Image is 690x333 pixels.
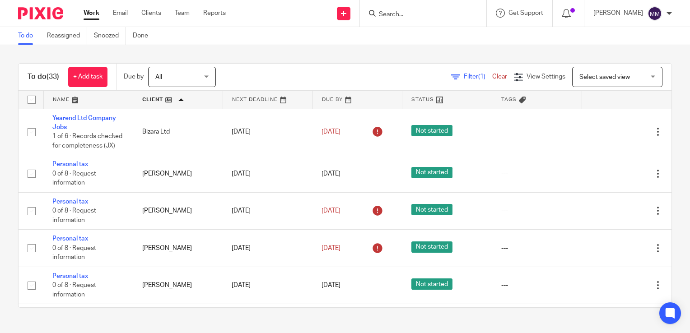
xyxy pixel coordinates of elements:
span: [DATE] [322,245,340,251]
a: Email [113,9,128,18]
td: [PERSON_NAME] [133,192,223,229]
span: View Settings [527,74,565,80]
td: [PERSON_NAME] [133,230,223,267]
span: All [155,74,162,80]
span: Not started [411,204,452,215]
span: [DATE] [322,208,340,214]
p: [PERSON_NAME] [593,9,643,18]
a: Done [133,27,155,45]
a: Personal tax [52,161,88,167]
div: --- [501,127,573,136]
td: Bizara Ltd [133,109,223,155]
a: Reports [203,9,226,18]
span: 0 of 8 · Request information [52,245,96,261]
span: (1) [478,74,485,80]
td: [DATE] [223,192,312,229]
td: [DATE] [223,109,312,155]
p: Due by [124,72,144,81]
span: Tags [501,97,517,102]
a: Clients [141,9,161,18]
span: Not started [411,125,452,136]
div: --- [501,281,573,290]
div: --- [501,169,573,178]
span: Select saved view [579,74,630,80]
h1: To do [28,72,59,82]
a: Personal tax [52,273,88,279]
span: 0 of 8 · Request information [52,282,96,298]
a: Work [84,9,99,18]
img: svg%3E [648,6,662,21]
span: [DATE] [322,282,340,288]
td: [PERSON_NAME] [133,267,223,304]
td: [DATE] [223,155,312,192]
a: Personal tax [52,236,88,242]
span: [DATE] [322,171,340,177]
a: Personal tax [52,199,88,205]
div: --- [501,244,573,253]
td: [DATE] [223,267,312,304]
td: [PERSON_NAME] [133,155,223,192]
span: Not started [411,241,452,253]
div: --- [501,206,573,215]
a: Snoozed [94,27,126,45]
span: 0 of 8 · Request information [52,208,96,223]
input: Search [378,11,459,19]
a: + Add task [68,67,107,87]
span: 0 of 8 · Request information [52,171,96,186]
span: (33) [47,73,59,80]
span: Not started [411,278,452,290]
a: Team [175,9,190,18]
span: Get Support [508,10,543,16]
span: Filter [464,74,492,80]
span: [DATE] [322,129,340,135]
span: 1 of 6 · Records checked for completeness (JX) [52,133,122,149]
a: Clear [492,74,507,80]
span: Not started [411,167,452,178]
td: [DATE] [223,230,312,267]
a: To do [18,27,40,45]
img: Pixie [18,7,63,19]
a: Reassigned [47,27,87,45]
a: Yearend Ltd Company Jobs [52,115,116,130]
